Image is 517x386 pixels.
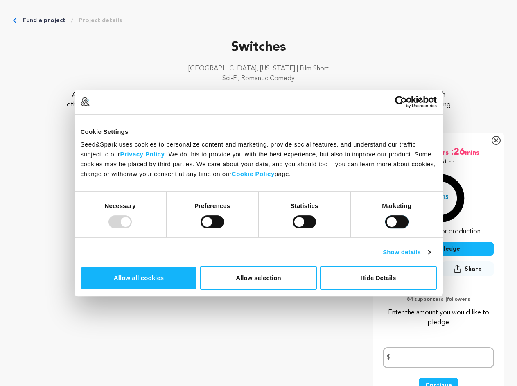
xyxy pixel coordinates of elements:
button: Allow selection [200,266,317,290]
p: Enter the amount you would like to pledge [383,308,494,327]
span: $ [387,353,391,363]
a: Privacy Policy [120,151,165,158]
button: Hide Details [320,266,437,290]
p: 84 supporters | followers [383,296,494,303]
button: Allow all cookies [81,266,197,290]
strong: Preferences [194,202,230,209]
a: Usercentrics Cookiebot - opens in a new window [365,96,437,108]
a: Project details [79,16,122,25]
a: Fund a project [23,16,65,25]
span: mins [465,146,481,159]
span: :26 [450,146,465,159]
span: Share [441,261,494,280]
p: [GEOGRAPHIC_DATA], [US_STATE] | Film Short [13,64,504,74]
strong: Statistics [291,202,318,209]
div: Cookie Settings [81,127,437,137]
div: Breadcrumb [13,16,504,25]
a: Cookie Policy [232,170,275,177]
strong: Necessary [105,202,136,209]
a: Show details [383,247,430,257]
p: A near future love story. Divorce-bound [PERSON_NAME] & [PERSON_NAME] pop a 24-hour mind-swap pil... [62,90,455,120]
p: Switches [13,38,504,57]
button: Share [441,261,494,276]
strong: Marketing [382,202,411,209]
img: logo [81,97,90,106]
span: Share [465,265,482,273]
div: Seed&Spark uses cookies to personalize content and marketing, provide social features, and unders... [81,140,437,179]
span: hrs [439,146,450,159]
p: Sci-Fi, Romantic Comedy [13,74,504,84]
